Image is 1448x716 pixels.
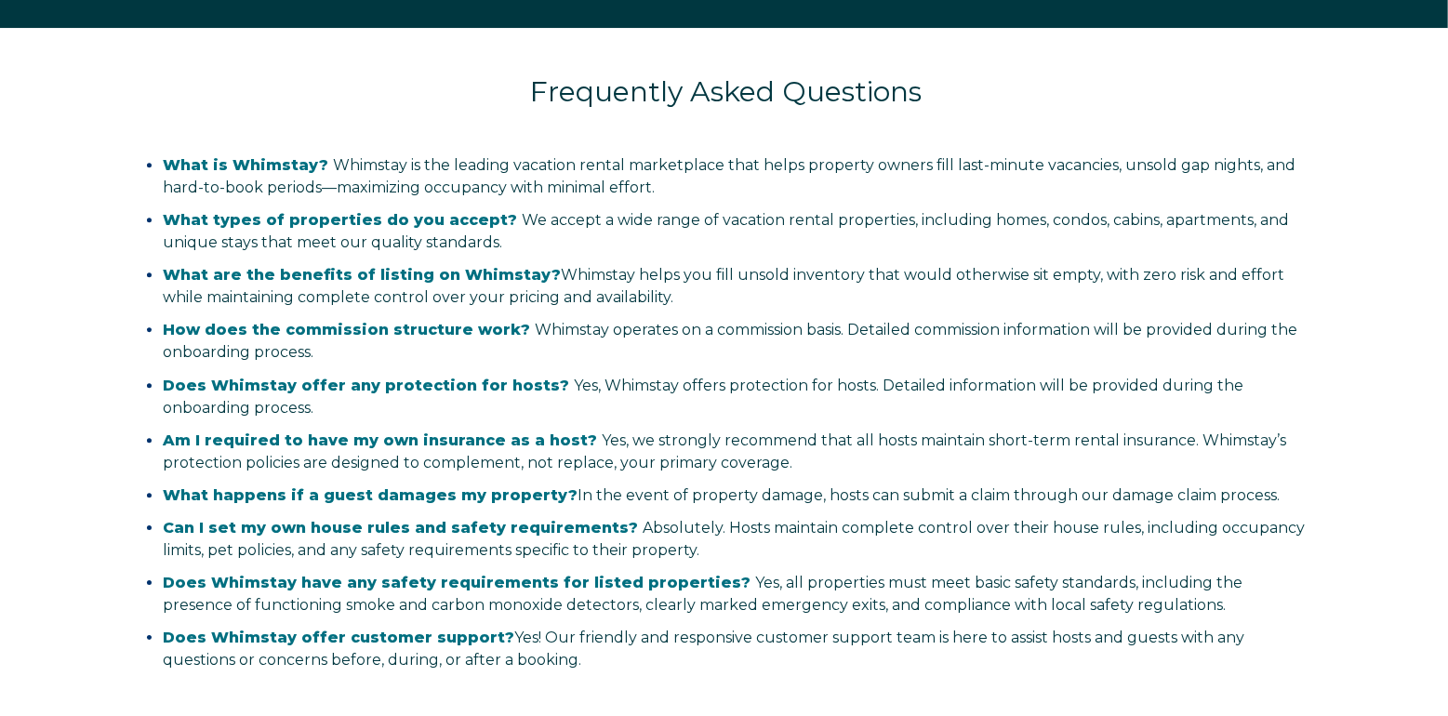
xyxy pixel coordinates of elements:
[163,486,1280,504] span: In the event of property damage, hosts can submit a claim through our damage claim process.
[163,629,1244,669] span: Yes! Our friendly and responsive customer support team is here to assist hosts and guests with an...
[163,431,597,449] span: Am I required to have my own insurance as a host?
[163,377,1243,417] span: Yes, Whimstay offers protection for hosts. Detailed information will be provided during the onboa...
[163,321,530,338] span: How does the commission structure work?
[163,519,1305,559] span: Absolutely. Hosts maintain complete control over their house rules, including occupancy limits, p...
[163,266,561,284] strong: What are the benefits of listing on Whimstay?
[163,377,569,394] span: Does Whimstay offer any protection for hosts?
[163,266,1284,306] span: Whimstay helps you fill unsold inventory that would otherwise sit empty, with zero risk and effor...
[163,211,517,229] span: What types of properties do you accept?
[163,156,328,174] span: What is Whimstay?
[531,74,923,109] span: Frequently Asked Questions
[163,211,1289,251] span: We accept a wide range of vacation rental properties, including homes, condos, cabins, apartments...
[163,156,1295,196] span: Whimstay is the leading vacation rental marketplace that helps property owners fill last-minute v...
[163,519,638,537] span: Can I set my own house rules and safety requirements?
[163,574,1242,614] span: Yes, all properties must meet basic safety standards, including the presence of functioning smoke...
[163,629,514,646] strong: Does Whimstay offer customer support?
[163,486,578,504] strong: What happens if a guest damages my property?
[163,574,751,591] span: Does Whimstay have any safety requirements for listed properties?
[163,431,1286,471] span: Yes, we strongly recommend that all hosts maintain short-term rental insurance. Whimstay’s protec...
[163,321,1297,361] span: Whimstay operates on a commission basis. Detailed commission information will be provided during ...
